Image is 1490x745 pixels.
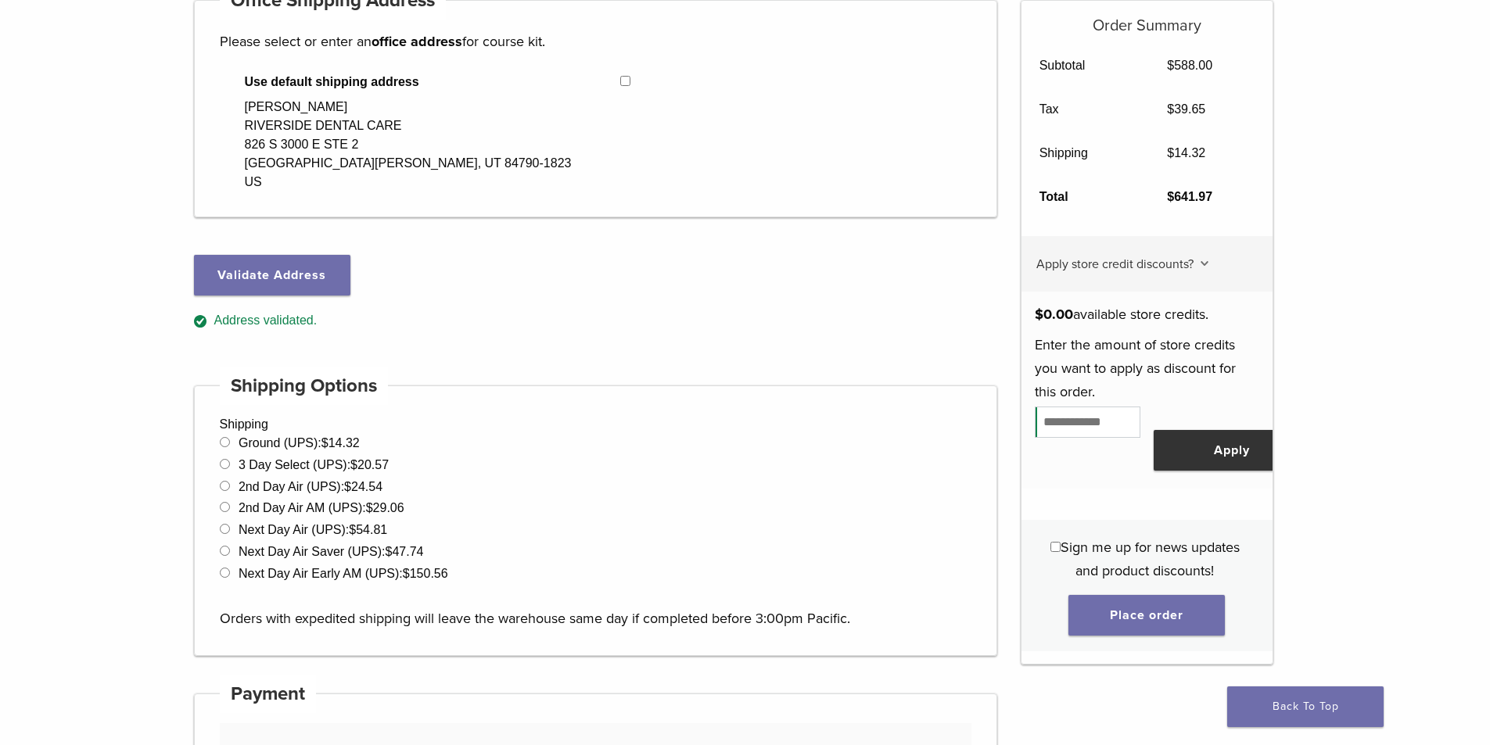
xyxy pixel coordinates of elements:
[1167,59,1174,72] span: $
[1021,1,1273,35] h5: Order Summary
[1021,44,1150,88] th: Subtotal
[1061,539,1240,579] span: Sign me up for news updates and product discounts!
[366,501,373,514] span: $
[1050,542,1061,552] input: Sign me up for news updates and product discounts!
[194,311,998,331] div: Address validated.
[386,545,424,558] bdi: 47.74
[350,458,357,471] span: $
[1036,256,1194,272] span: Apply store credit discounts?
[1201,260,1208,267] img: caret.svg
[239,458,389,471] label: 3 Day Select (UPS):
[1167,102,1174,116] span: $
[1021,131,1150,175] th: Shipping
[1167,146,1205,159] bdi: 14.32
[1167,146,1174,159] span: $
[220,583,972,630] p: Orders with expedited shipping will leave the warehouse same day if completed before 3:00pm Pacific.
[350,458,389,471] bdi: 20.57
[239,545,424,558] label: Next Day Air Saver (UPS):
[1167,190,1174,203] span: $
[1227,686,1384,727] a: Back To Top
[1068,595,1225,636] button: Place order
[403,567,448,580] bdi: 150.56
[349,523,387,536] bdi: 54.81
[239,523,387,536] label: Next Day Air (UPS):
[1035,303,1258,326] p: available store credits.
[344,480,382,493] bdi: 24.54
[1021,175,1150,219] th: Total
[1035,306,1073,323] span: 0.00
[220,30,972,53] p: Please select or enter an for course kit.
[194,385,998,656] div: Shipping
[1035,333,1258,403] p: Enter the amount of store credits you want to apply as discount for this order.
[349,523,356,536] span: $
[321,436,360,450] bdi: 14.32
[220,367,389,405] h4: Shipping Options
[1154,430,1310,471] button: Apply
[239,501,404,514] label: 2nd Day Air AM (UPS):
[194,255,350,295] button: Validate Address
[1021,88,1150,131] th: Tax
[403,567,410,580] span: $
[239,480,382,493] label: 2nd Day Air (UPS):
[1167,102,1205,116] bdi: 39.65
[239,567,448,580] label: Next Day Air Early AM (UPS):
[344,480,351,493] span: $
[321,436,329,450] span: $
[220,675,317,713] h4: Payment
[1167,190,1212,203] bdi: 641.97
[366,501,404,514] bdi: 29.06
[245,98,572,192] div: [PERSON_NAME] RIVERSIDE DENTAL CARE 826 S 3000 E STE 2 [GEOGRAPHIC_DATA][PERSON_NAME], UT 84790-1...
[1035,306,1043,323] span: $
[245,73,621,91] span: Use default shipping address
[239,436,360,450] label: Ground (UPS):
[386,545,393,558] span: $
[372,33,462,50] strong: office address
[1167,59,1212,72] bdi: 588.00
